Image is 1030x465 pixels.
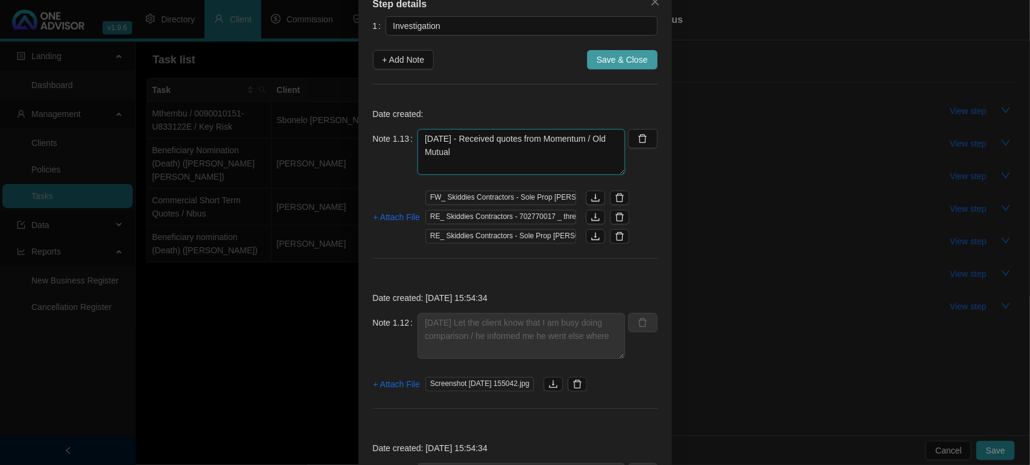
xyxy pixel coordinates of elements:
[638,134,647,144] span: delete
[615,212,625,222] span: delete
[373,375,421,394] button: + Attach File
[425,229,576,244] span: RE_ Skiddies Contractors - Sole Prop [PERSON_NAME] Commercial _ Personal QP01889555.msg
[373,16,386,36] label: 1
[591,232,600,241] span: download
[591,212,600,222] span: download
[425,191,576,205] span: FW_ Skiddies Contractors - Sole Prop [PERSON_NAME] Commercial _ Personal QP01889555.msg
[573,379,582,389] span: delete
[615,193,625,203] span: delete
[373,291,658,305] p: Date created: [DATE] 15:54:34
[418,129,625,175] textarea: [DATE] - Received quotes from Momentum / Old Mutual
[425,377,535,391] span: Screenshot [DATE] 155042.jpg
[374,378,420,391] span: + Attach File
[383,53,425,66] span: + Add Note
[597,53,648,66] span: Save & Close
[548,379,558,389] span: download
[418,313,625,359] textarea: [DATE] Let the client know that I am busy doing comparison / he informed me he went else where
[374,210,420,224] span: + Attach File
[373,441,658,455] p: Date created: [DATE] 15:54:34
[615,232,625,241] span: delete
[373,207,421,227] button: + Attach File
[373,129,418,148] label: Note 1.13
[373,107,658,121] p: Date created:
[591,193,600,203] span: download
[373,313,418,332] label: Note 1.12
[587,50,658,69] button: Save & Close
[425,210,576,224] span: RE_ Skiddies Contractors - 702770017 _ thread__i6w9TM1LPYOPzpO0uXBDJmI__ _.msg
[373,50,434,69] button: + Add Note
